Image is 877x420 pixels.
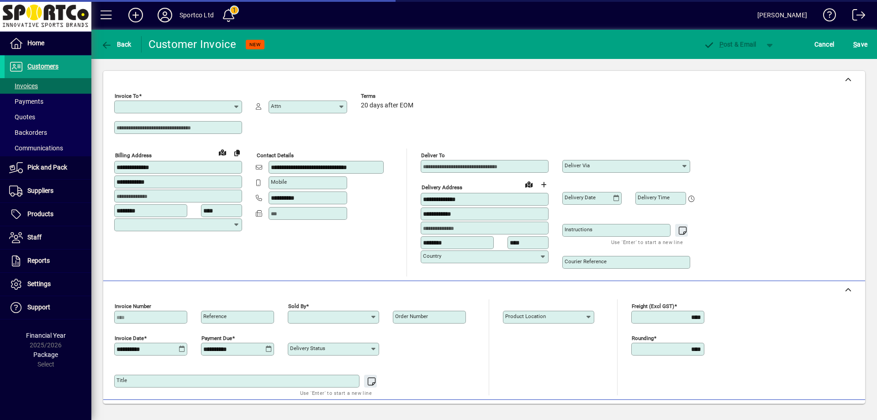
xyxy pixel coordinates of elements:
[361,93,416,99] span: Terms
[33,351,58,358] span: Package
[150,7,180,23] button: Profile
[423,253,441,259] mat-label: Country
[522,177,536,191] a: View on map
[9,98,43,105] span: Payments
[632,335,654,341] mat-label: Rounding
[851,36,870,53] button: Save
[505,313,546,319] mat-label: Product location
[565,258,607,265] mat-label: Courier Reference
[5,156,91,179] a: Pick and Pack
[565,226,592,233] mat-label: Instructions
[395,313,428,319] mat-label: Order number
[203,313,227,319] mat-label: Reference
[5,140,91,156] a: Communications
[421,152,445,159] mat-label: Deliver To
[290,345,325,351] mat-label: Delivery status
[814,37,835,52] span: Cancel
[9,144,63,152] span: Communications
[703,41,756,48] span: ost & Email
[9,113,35,121] span: Quotes
[27,39,44,47] span: Home
[816,2,836,32] a: Knowledge Base
[230,145,244,160] button: Copy to Delivery address
[121,7,150,23] button: Add
[5,296,91,319] a: Support
[5,273,91,296] a: Settings
[99,36,134,53] button: Back
[300,388,372,398] mat-hint: Use 'Enter' to start a new line
[101,41,132,48] span: Back
[180,8,214,22] div: Sportco Ltd
[249,42,261,48] span: NEW
[116,377,127,383] mat-label: Title
[27,257,50,264] span: Reports
[536,177,551,192] button: Choose address
[115,303,151,309] mat-label: Invoice number
[27,210,53,218] span: Products
[632,303,674,309] mat-label: Freight (excl GST)
[853,37,867,52] span: ave
[271,103,281,109] mat-label: Attn
[361,102,413,109] span: 20 days after EOM
[215,145,230,159] a: View on map
[853,41,857,48] span: S
[27,303,50,311] span: Support
[201,335,232,341] mat-label: Payment due
[5,109,91,125] a: Quotes
[757,8,807,22] div: [PERSON_NAME]
[5,125,91,140] a: Backorders
[27,63,58,70] span: Customers
[9,82,38,90] span: Invoices
[288,303,306,309] mat-label: Sold by
[27,280,51,287] span: Settings
[638,194,670,201] mat-label: Delivery time
[5,94,91,109] a: Payments
[5,203,91,226] a: Products
[699,36,761,53] button: Post & Email
[719,41,724,48] span: P
[9,129,47,136] span: Backorders
[845,2,866,32] a: Logout
[5,180,91,202] a: Suppliers
[5,250,91,272] a: Reports
[26,332,66,339] span: Financial Year
[148,37,237,52] div: Customer Invoice
[115,93,139,99] mat-label: Invoice To
[27,234,42,241] span: Staff
[91,36,142,53] app-page-header-button: Back
[5,78,91,94] a: Invoices
[27,187,53,194] span: Suppliers
[812,36,837,53] button: Cancel
[611,237,683,247] mat-hint: Use 'Enter' to start a new line
[27,164,67,171] span: Pick and Pack
[271,179,287,185] mat-label: Mobile
[115,335,144,341] mat-label: Invoice date
[565,194,596,201] mat-label: Delivery date
[5,32,91,55] a: Home
[5,226,91,249] a: Staff
[565,162,590,169] mat-label: Deliver via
